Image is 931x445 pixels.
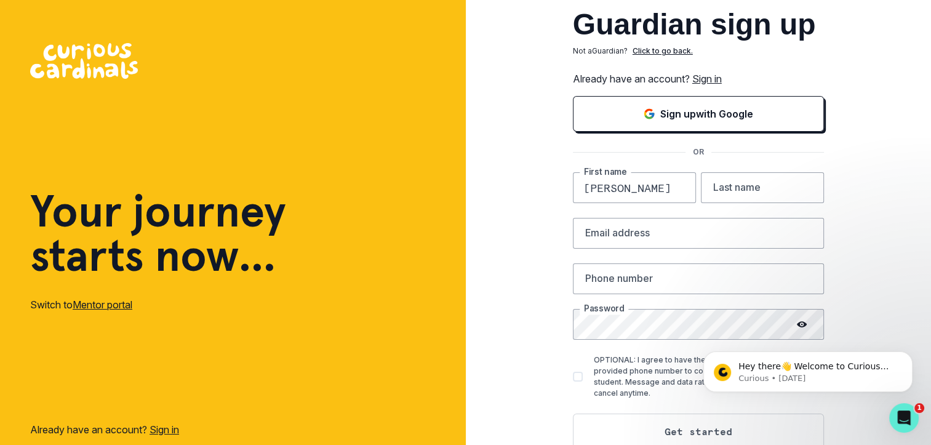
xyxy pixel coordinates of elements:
p: OPTIONAL: I agree to have the Curious Cardinals contact the provided phone number to coordinate f... [594,355,824,399]
iframe: Intercom live chat [889,403,919,433]
span: 1 [914,403,924,413]
h2: Guardian sign up [573,10,824,39]
button: Sign in with Google (GSuite) [573,96,824,132]
p: Not a Guardian ? [573,46,628,57]
a: Sign in [150,423,179,436]
p: Already have an account? [573,71,824,86]
a: Sign in [692,73,722,85]
span: Switch to [30,299,73,311]
h1: Your journey starts now... [30,189,286,278]
iframe: Intercom notifications message [685,326,931,412]
p: Already have an account? [30,422,179,437]
p: Sign up with Google [660,106,753,121]
a: Mentor portal [73,299,132,311]
p: Click to go back. [633,46,693,57]
p: OR [685,146,711,158]
img: Curious Cardinals Logo [30,43,138,79]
